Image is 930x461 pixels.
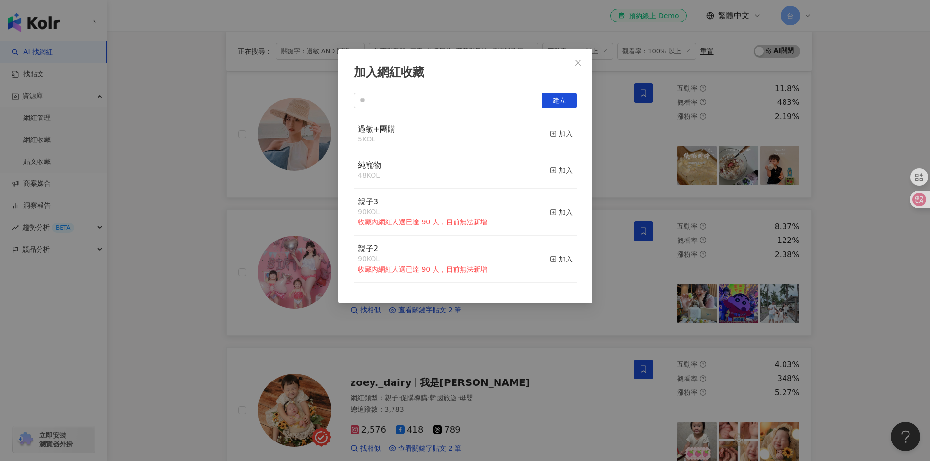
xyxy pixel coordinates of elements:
[358,207,487,217] div: 90 KOL
[358,291,378,301] span: 親子1
[358,245,378,253] a: 親子2
[550,124,573,144] button: 加入
[358,265,487,273] span: 收藏內網紅人選已達 90 人，目前無法新增
[550,165,573,176] div: 加入
[358,254,487,264] div: 90 KOL
[358,244,378,253] span: 親子2
[550,160,573,180] button: 加入
[358,135,395,144] div: 5 KOL
[358,160,381,170] span: 純寵物
[550,291,573,322] button: 加入
[226,209,812,336] a: KOL Avatarm850622y我是糖我是3珠媽網紅類型：營養與保健·親子旅遊·日常話題·家庭·美食·命理占卜·旅遊總追蹤數：7,4736,796677找相似查看關鍵字貼文 2 筆互動率qu...
[550,254,573,264] div: 加入
[358,161,381,169] a: 純寵物
[550,207,573,218] div: 加入
[550,243,573,275] button: 加入
[358,125,395,133] a: 過敏+團購
[358,171,381,180] div: 48 KOL
[358,197,378,206] span: 親子3
[574,59,582,67] span: close
[354,64,577,81] div: 加入網紅收藏
[568,53,588,73] button: Close
[550,197,573,228] button: 加入
[542,93,577,108] button: 建立
[550,128,573,139] div: 加入
[358,218,487,226] span: 收藏內網紅人選已達 90 人，目前無法新增
[358,198,378,206] a: 親子3
[358,124,395,134] span: 過敏+團購
[553,97,566,104] span: 建立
